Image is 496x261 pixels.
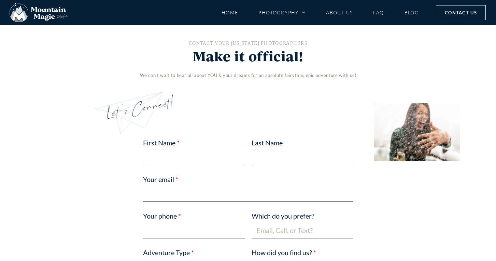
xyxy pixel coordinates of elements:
a: Home [222,6,238,18]
a: Photography [258,6,306,18]
img: woman laughing holding hand out showing off engagement ring surprise proposal Aspen snowy winter ... [374,103,460,161]
h1: CONTACT YOUR [US_STATE] PHOTOGRAPHERS [43,39,453,47]
a: About Us [326,6,353,18]
input: Email, Call, or Text? [252,222,353,238]
a: Blog [405,6,419,18]
label: Last Name [252,138,283,149]
a: FAQ [373,6,384,18]
p: We can’t wait to hear all about YOU & your dreams for an absolute fairytale, epic adventure with us! [43,71,453,80]
img: Mountain Magic Media photography logo Crested Butte Photographer [10,3,68,23]
a: Contact Us [436,5,486,20]
label: Adventure Type [143,247,194,259]
h2: Make it official! [43,49,453,64]
input: Only numbers and phone characters (#, -, *, etc) are accepted. [143,222,245,238]
h3: Let's Connect! [105,52,401,126]
span: Contact Us [445,9,477,16]
label: First Name [143,138,180,149]
nav: Menu [222,6,419,18]
label: How did you find us? [252,247,316,259]
label: Your email [143,174,178,186]
label: Which do you prefer? [252,211,314,222]
label: Your phone [143,211,181,222]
